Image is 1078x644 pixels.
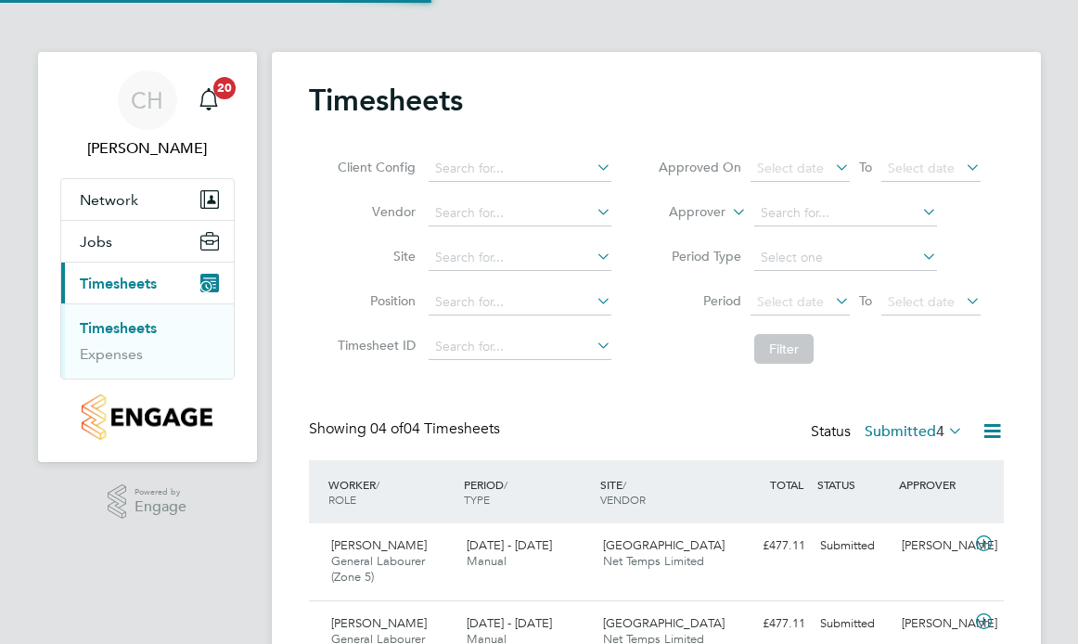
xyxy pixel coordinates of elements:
[331,537,427,553] span: [PERSON_NAME]
[754,245,937,271] input: Select one
[429,334,611,360] input: Search for...
[467,615,552,631] span: [DATE] - [DATE]
[770,477,803,492] span: TOTAL
[853,289,878,313] span: To
[332,203,416,220] label: Vendor
[600,492,646,507] span: VENDOR
[429,156,611,182] input: Search for...
[38,52,257,462] nav: Main navigation
[658,159,741,175] label: Approved On
[332,248,416,264] label: Site
[328,492,356,507] span: ROLE
[429,245,611,271] input: Search for...
[82,394,212,440] img: countryside-properties-logo-retina.png
[467,537,552,553] span: [DATE] - [DATE]
[464,492,490,507] span: TYPE
[622,477,626,492] span: /
[936,422,944,441] span: 4
[754,334,814,364] button: Filter
[60,137,235,160] span: Chris Harrison
[60,71,235,160] a: CH[PERSON_NAME]
[813,609,894,639] div: Submitted
[332,292,416,309] label: Position
[135,499,186,515] span: Engage
[757,160,824,176] span: Select date
[60,394,235,440] a: Go to home page
[642,203,725,222] label: Approver
[894,531,976,561] div: [PERSON_NAME]
[853,155,878,179] span: To
[811,419,967,445] div: Status
[813,468,894,501] div: STATUS
[603,537,725,553] span: [GEOGRAPHIC_DATA]
[108,484,186,520] a: Powered byEngage
[213,77,236,99] span: 20
[376,477,379,492] span: /
[731,531,813,561] div: £477.11
[324,468,460,516] div: WORKER
[332,159,416,175] label: Client Config
[467,553,507,569] span: Manual
[504,477,507,492] span: /
[332,337,416,354] label: Timesheet ID
[331,553,425,585] span: General Labourer (Zone 5)
[309,419,504,439] div: Showing
[754,200,937,226] input: Search for...
[658,292,741,309] label: Period
[61,179,234,220] button: Network
[731,609,813,639] div: £477.11
[135,484,186,500] span: Powered by
[61,303,234,379] div: Timesheets
[888,160,955,176] span: Select date
[459,468,596,516] div: PERIOD
[80,319,157,337] a: Timesheets
[309,82,463,119] h2: Timesheets
[429,290,611,316] input: Search for...
[80,233,112,251] span: Jobs
[80,275,157,292] span: Timesheets
[429,200,611,226] input: Search for...
[190,71,227,130] a: 20
[603,615,725,631] span: [GEOGRAPHIC_DATA]
[596,468,732,516] div: SITE
[813,531,894,561] div: Submitted
[757,293,824,310] span: Select date
[603,553,704,569] span: Net Temps Limited
[370,419,500,438] span: 04 Timesheets
[370,419,404,438] span: 04 of
[865,422,963,441] label: Submitted
[894,468,976,501] div: APPROVER
[131,88,163,112] span: CH
[888,293,955,310] span: Select date
[61,263,234,303] button: Timesheets
[80,191,138,209] span: Network
[894,609,976,639] div: [PERSON_NAME]
[658,248,741,264] label: Period Type
[331,615,427,631] span: [PERSON_NAME]
[80,345,143,363] a: Expenses
[61,221,234,262] button: Jobs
